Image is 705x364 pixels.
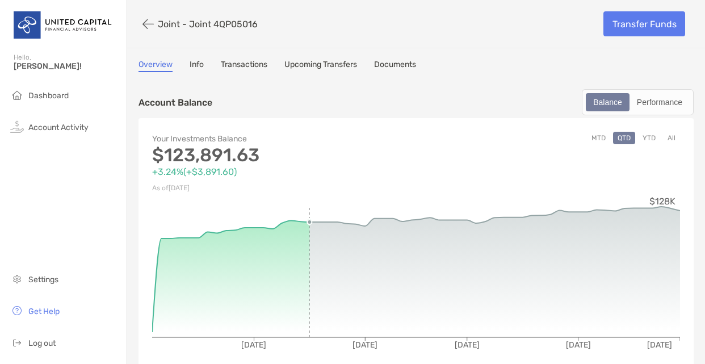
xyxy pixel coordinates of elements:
p: Account Balance [139,95,212,110]
a: Info [190,60,204,72]
tspan: [DATE] [647,340,672,350]
div: Balance [587,94,628,110]
span: [PERSON_NAME]! [14,61,120,71]
img: settings icon [10,272,24,286]
a: Transfer Funds [603,11,685,36]
button: MTD [587,132,610,144]
img: household icon [10,88,24,102]
a: Documents [374,60,416,72]
tspan: [DATE] [241,340,266,350]
button: YTD [638,132,660,144]
p: As of [DATE] [152,181,416,195]
img: get-help icon [10,304,24,317]
span: Log out [28,338,56,348]
img: United Capital Logo [14,5,113,45]
a: Overview [139,60,173,72]
tspan: [DATE] [455,340,480,350]
img: activity icon [10,120,24,133]
div: Performance [631,94,689,110]
tspan: [DATE] [352,340,377,350]
a: Upcoming Transfers [284,60,357,72]
div: segmented control [582,89,694,115]
button: QTD [613,132,635,144]
span: Account Activity [28,123,89,132]
a: Transactions [221,60,267,72]
button: All [663,132,680,144]
p: $123,891.63 [152,148,416,162]
p: +3.24% ( +$3,891.60 ) [152,165,416,179]
span: Settings [28,275,58,284]
tspan: [DATE] [566,340,591,350]
span: Get Help [28,307,60,316]
tspan: $128K [649,196,675,207]
img: logout icon [10,336,24,349]
p: Joint - Joint 4QP05016 [158,19,258,30]
span: Dashboard [28,91,69,101]
p: Your Investments Balance [152,132,416,146]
